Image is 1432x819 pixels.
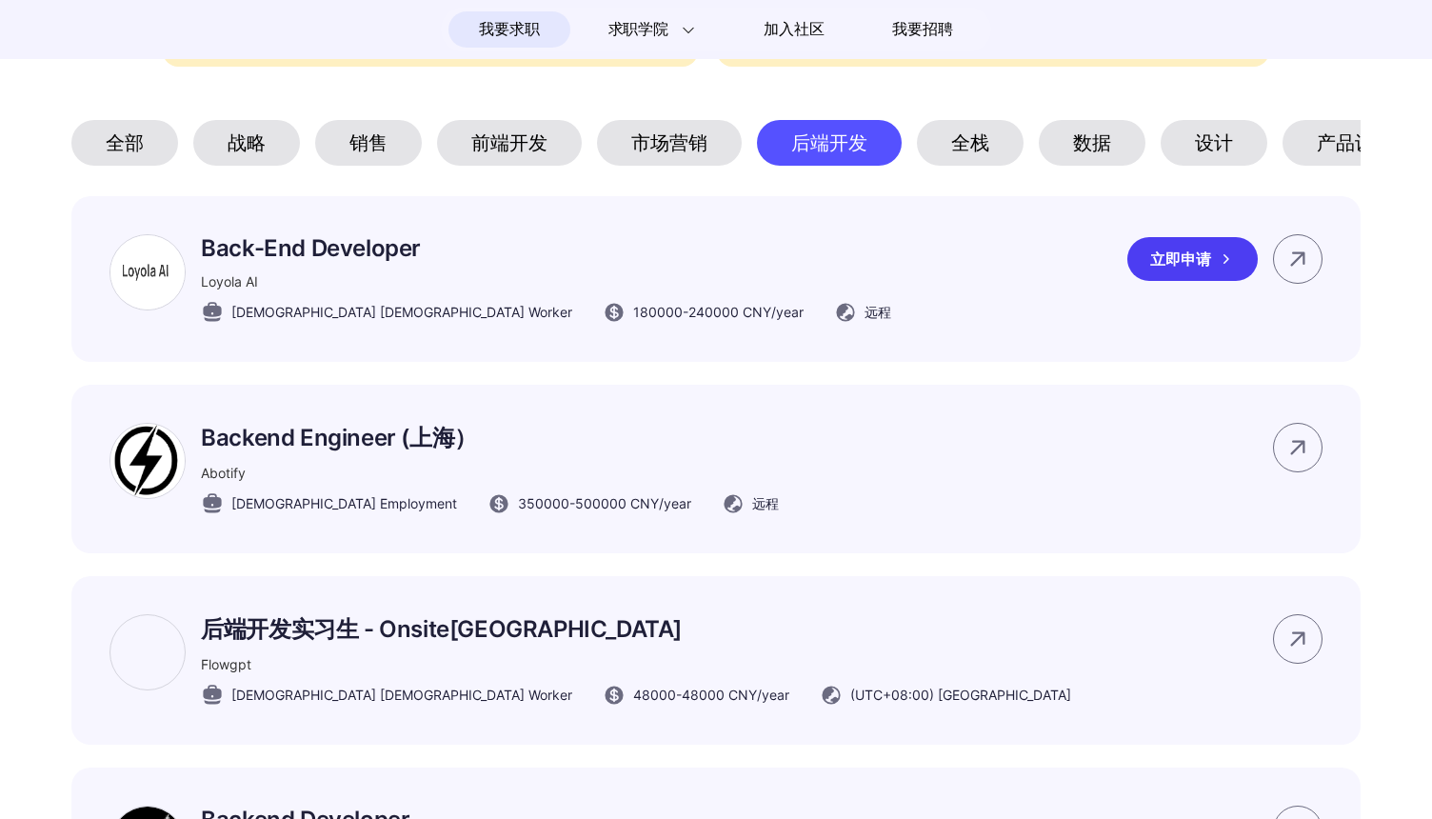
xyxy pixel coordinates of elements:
span: 48000 - 48000 CNY /year [633,685,789,705]
span: 远程 [752,493,779,513]
p: Back-End Developer [201,234,891,262]
span: 我要求职 [479,14,539,45]
span: Flowgpt [201,656,251,672]
span: 远程 [865,302,891,322]
p: 后端开发实习生 - Onsite[GEOGRAPHIC_DATA] [201,614,1071,645]
a: 立即申请 [1127,237,1273,281]
div: 市场营销 [597,120,742,166]
div: 销售 [315,120,422,166]
span: 求职学院 [608,18,668,41]
span: 350000 - 500000 CNY /year [518,493,691,513]
div: 设计 [1161,120,1267,166]
span: (UTC+08:00) [GEOGRAPHIC_DATA] [850,685,1071,705]
div: 前端开发 [437,120,582,166]
div: 战略 [193,120,300,166]
span: Abotify [201,465,246,481]
span: [DEMOGRAPHIC_DATA] [DEMOGRAPHIC_DATA] Worker [231,685,572,705]
p: Backend Engineer (上海） [201,423,779,453]
span: 加入社区 [764,14,824,45]
span: Loyola AI [201,273,258,290]
div: 全部 [71,120,178,166]
span: 180000 - 240000 CNY /year [633,302,804,322]
div: 产品设计 [1283,120,1427,166]
span: [DEMOGRAPHIC_DATA] [DEMOGRAPHIC_DATA] Worker [231,302,572,322]
div: 后端开发 [757,120,902,166]
div: 数据 [1039,120,1145,166]
span: [DEMOGRAPHIC_DATA] Employment [231,493,457,513]
div: 全栈 [917,120,1024,166]
span: 我要招聘 [892,18,952,41]
div: 立即申请 [1127,237,1258,281]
